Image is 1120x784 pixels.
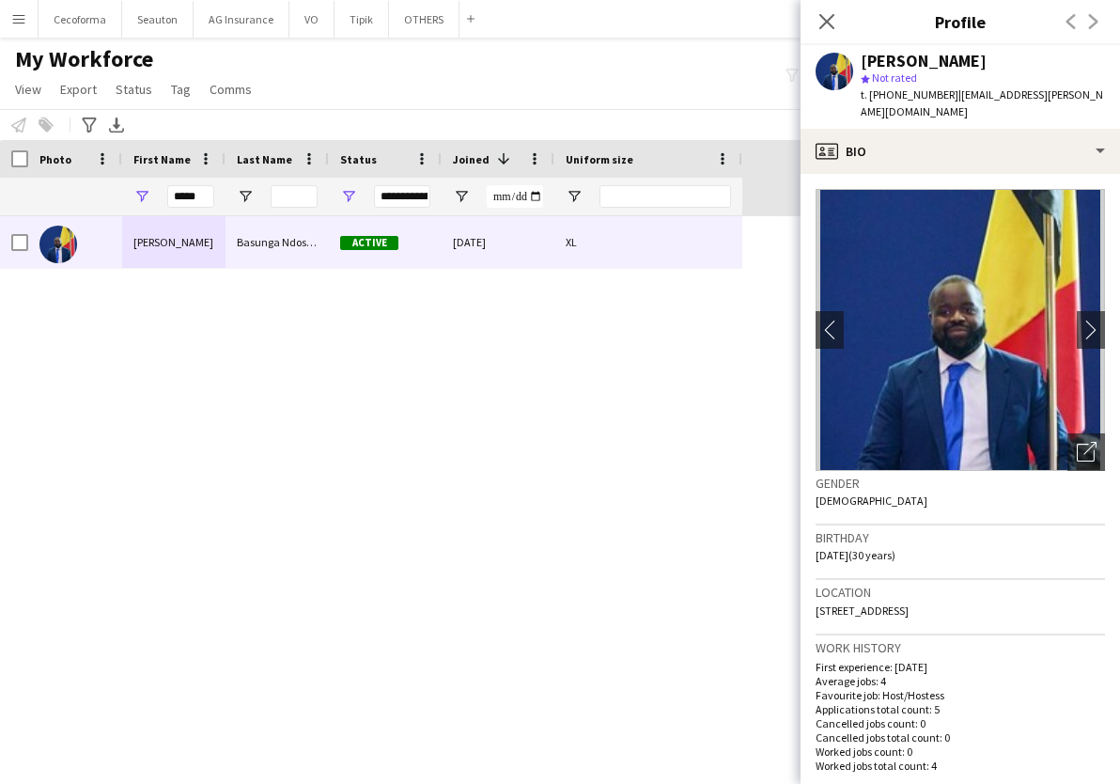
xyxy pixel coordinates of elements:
div: [PERSON_NAME] [861,53,987,70]
p: Average jobs: 4 [816,674,1105,688]
span: Uniform size [566,152,633,166]
button: Open Filter Menu [133,188,150,205]
input: Joined Filter Input [487,185,543,208]
span: First Name [133,152,191,166]
span: Photo [39,152,71,166]
a: View [8,77,49,102]
span: Status [116,81,152,98]
span: Not rated [872,71,917,85]
div: Open photos pop-in [1067,433,1105,471]
h3: Work history [816,639,1105,656]
button: Open Filter Menu [237,188,254,205]
button: Cecoforma [39,1,122,38]
span: Export [60,81,97,98]
button: Open Filter Menu [340,188,357,205]
button: AG Insurance [194,1,289,38]
div: Bio [801,129,1120,174]
p: Cancelled jobs count: 0 [816,716,1105,730]
button: VO [289,1,334,38]
span: Joined [453,152,490,166]
p: Worked jobs total count: 4 [816,759,1105,773]
span: Tag [171,81,191,98]
input: First Name Filter Input [167,185,214,208]
span: Active [340,236,398,250]
span: Status [340,152,377,166]
span: Last Name [237,152,292,166]
app-action-btn: Export XLSX [105,114,128,136]
h3: Birthday [816,529,1105,546]
span: My Workforce [15,45,153,73]
span: View [15,81,41,98]
p: First experience: [DATE] [816,660,1105,674]
button: Open Filter Menu [566,188,583,205]
app-action-btn: Advanced filters [78,114,101,136]
p: Cancelled jobs total count: 0 [816,730,1105,745]
div: [DATE] [442,216,554,268]
img: Crew avatar or photo [816,189,1105,471]
p: Favourite job: Host/Hostess [816,688,1105,702]
input: Uniform size Filter Input [599,185,731,208]
button: Tipik [334,1,389,38]
span: [DEMOGRAPHIC_DATA] [816,494,927,508]
a: Export [53,77,104,102]
span: t. [PHONE_NUMBER] [861,87,958,102]
h3: Gender [816,475,1105,492]
span: | [EMAIL_ADDRESS][PERSON_NAME][DOMAIN_NAME] [861,87,1103,118]
button: Open Filter Menu [453,188,470,205]
span: XL [566,235,577,249]
input: Last Name Filter Input [271,185,318,208]
h3: Profile [801,9,1120,34]
button: Seauton [122,1,194,38]
p: Applications total count: 5 [816,702,1105,716]
a: Comms [202,77,259,102]
span: [DATE] (30 years) [816,548,895,562]
button: OTHERS [389,1,459,38]
span: [STREET_ADDRESS] [816,604,909,618]
h3: Location [816,584,1105,601]
a: Tag [163,77,198,102]
a: Status [108,77,160,102]
img: Randy Basunga Ndosimau [39,226,77,263]
span: Comms [210,81,252,98]
div: Basunga Ndosimau [226,216,329,268]
p: Worked jobs count: 0 [816,745,1105,759]
div: [PERSON_NAME] [122,216,226,268]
